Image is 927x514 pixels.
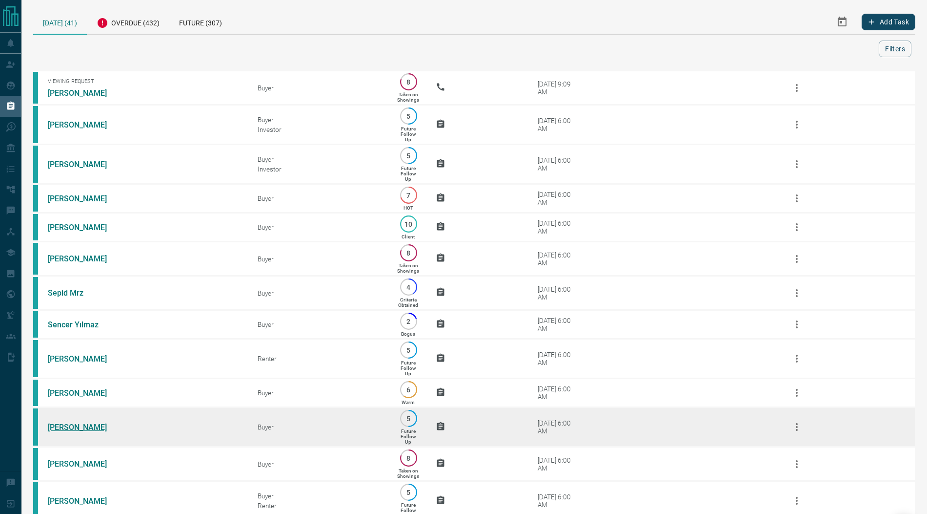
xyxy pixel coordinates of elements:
[397,92,419,103] p: Taken on Showings
[402,234,415,239] p: Client
[538,80,579,96] div: [DATE] 9:09 AM
[258,116,381,124] div: Buyer
[258,155,381,163] div: Buyer
[538,117,579,132] div: [DATE] 6:00 AM
[258,492,381,500] div: Buyer
[33,106,38,143] div: condos.ca
[48,288,121,298] a: Sepid Mrz
[405,249,412,257] p: 8
[48,496,121,506] a: [PERSON_NAME]
[405,78,412,86] p: 8
[862,14,915,30] button: Add Task
[48,459,121,469] a: [PERSON_NAME]
[33,448,38,480] div: condos.ca
[258,223,381,231] div: Buyer
[538,351,579,366] div: [DATE] 6:00 AM
[87,10,169,34] div: Overdue (432)
[405,318,412,325] p: 2
[401,360,416,376] p: Future Follow Up
[538,191,579,206] div: [DATE] 6:00 AM
[48,320,121,329] a: Sencer Yılmaz
[48,354,121,364] a: [PERSON_NAME]
[830,10,854,34] button: Select Date Range
[48,120,121,129] a: [PERSON_NAME]
[258,194,381,202] div: Buyer
[258,355,381,363] div: Renter
[48,388,121,398] a: [PERSON_NAME]
[401,331,415,337] p: Bogus
[538,456,579,472] div: [DATE] 6:00 AM
[402,400,415,405] p: Warm
[33,277,38,309] div: condos.ca
[33,340,38,377] div: condos.ca
[405,112,412,120] p: 5
[48,423,121,432] a: [PERSON_NAME]
[48,88,121,98] a: [PERSON_NAME]
[879,41,911,57] button: Filters
[401,428,416,445] p: Future Follow Up
[401,166,416,182] p: Future Follow Up
[405,386,412,393] p: 6
[258,255,381,263] div: Buyer
[397,263,419,274] p: Taken on Showings
[33,408,38,446] div: condos.ca
[258,126,381,133] div: Investor
[538,219,579,235] div: [DATE] 6:00 AM
[48,254,121,263] a: [PERSON_NAME]
[33,72,38,104] div: condos.ca
[33,10,87,35] div: [DATE] (41)
[538,156,579,172] div: [DATE] 6:00 AM
[48,78,243,85] span: Viewing Request
[258,321,381,328] div: Buyer
[33,146,38,183] div: condos.ca
[258,460,381,468] div: Buyer
[258,84,381,92] div: Buyer
[397,468,419,479] p: Taken on Showings
[405,152,412,159] p: 5
[405,454,412,462] p: 8
[169,10,232,34] div: Future (307)
[405,346,412,354] p: 5
[398,297,418,308] p: Criteria Obtained
[258,502,381,510] div: Renter
[403,205,413,211] p: HOT
[538,317,579,332] div: [DATE] 6:00 AM
[405,220,412,228] p: 10
[33,185,38,212] div: condos.ca
[538,385,579,401] div: [DATE] 6:00 AM
[258,289,381,297] div: Buyer
[48,194,121,203] a: [PERSON_NAME]
[33,311,38,338] div: condos.ca
[405,489,412,496] p: 5
[258,389,381,397] div: Buyer
[258,423,381,431] div: Buyer
[48,223,121,232] a: [PERSON_NAME]
[405,283,412,291] p: 4
[538,419,579,435] div: [DATE] 6:00 AM
[33,380,38,406] div: condos.ca
[401,126,416,142] p: Future Follow Up
[48,160,121,169] a: [PERSON_NAME]
[538,493,579,509] div: [DATE] 6:00 AM
[33,243,38,275] div: condos.ca
[33,214,38,240] div: condos.ca
[538,251,579,267] div: [DATE] 6:00 AM
[258,165,381,173] div: Investor
[405,415,412,422] p: 5
[405,192,412,199] p: 7
[538,285,579,301] div: [DATE] 6:00 AM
